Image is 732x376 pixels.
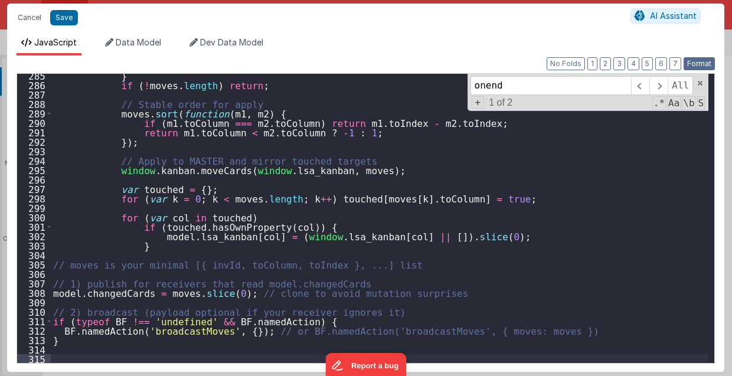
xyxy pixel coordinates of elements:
div: 293 [17,146,51,156]
span: Search In Selection [697,96,705,110]
button: 1 [587,57,597,70]
button: Cancel [12,9,47,26]
span: Data Model [116,37,161,47]
div: 289 [17,109,51,118]
button: 6 [655,57,667,70]
div: 290 [17,118,51,127]
div: 315 [17,354,51,364]
span: AI Assistant [650,11,697,21]
button: 4 [628,57,639,70]
div: 291 [17,127,51,137]
span: 1 of 2 [484,97,517,108]
div: 312 [17,326,51,335]
div: 285 [17,71,51,80]
button: 2 [600,57,611,70]
button: 5 [642,57,653,70]
div: 295 [17,165,51,175]
div: 306 [17,269,51,279]
div: 300 [17,212,51,222]
div: 303 [17,241,51,250]
span: Dev Data Model [200,37,263,47]
div: 313 [17,335,51,345]
div: 305 [17,260,51,269]
div: 302 [17,231,51,241]
div: 309 [17,297,51,307]
div: 287 [17,90,51,99]
div: 294 [17,156,51,165]
button: Save [50,10,78,25]
button: AI Assistant [630,8,701,24]
div: 310 [17,307,51,316]
div: 314 [17,345,51,354]
div: 296 [17,175,51,184]
div: 299 [17,203,51,212]
button: 7 [669,57,681,70]
div: 298 [17,194,51,203]
span: CaseSensitive Search [667,96,681,110]
div: 307 [17,279,51,288]
div: 304 [17,250,51,260]
button: No Folds [547,57,585,70]
span: JavaScript [34,37,77,47]
input: Search for [470,76,631,95]
button: 3 [613,57,625,70]
div: 288 [17,99,51,109]
div: 286 [17,80,51,90]
div: 308 [17,288,51,297]
span: Toggel Replace mode [472,96,485,109]
div: 301 [17,222,51,231]
span: Alt-Enter [668,76,693,95]
div: 297 [17,184,51,194]
button: Format [684,57,715,70]
div: 292 [17,137,51,146]
span: RegExp Search [652,96,666,110]
div: 311 [17,316,51,326]
span: Whole Word Search [682,96,695,110]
